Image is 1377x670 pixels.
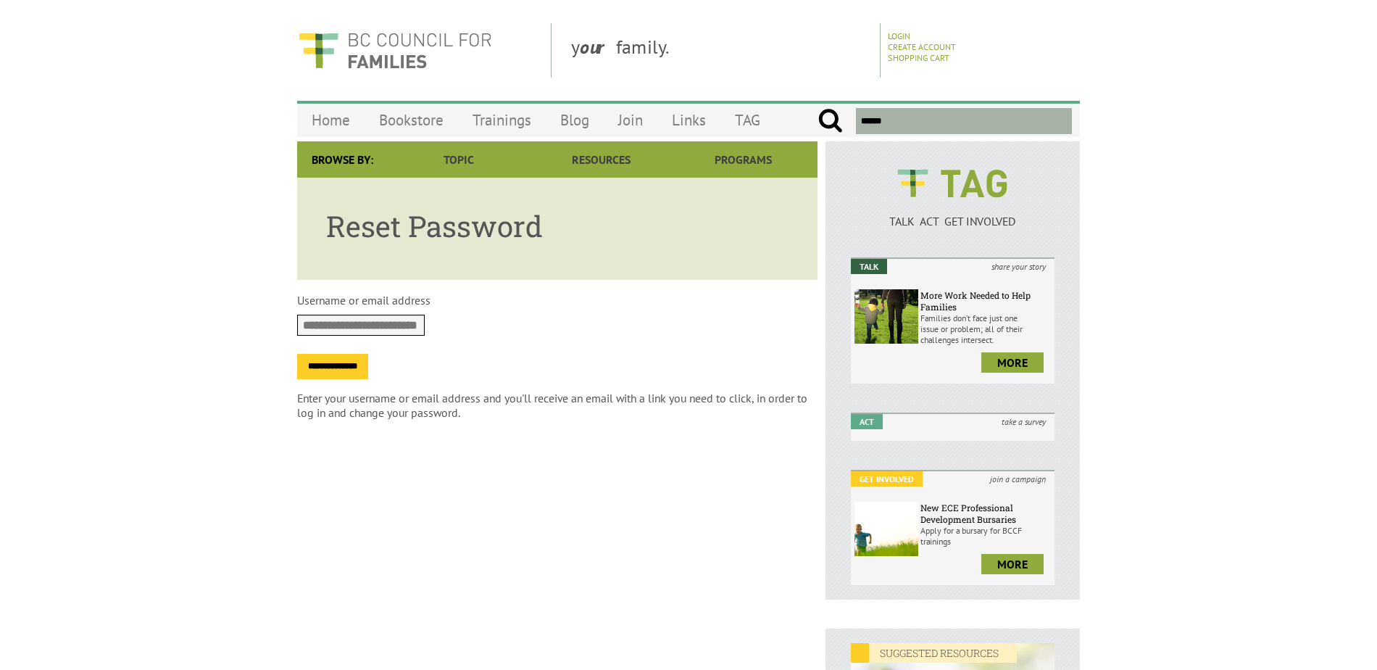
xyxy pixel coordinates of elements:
a: Resources [530,141,672,178]
h6: More Work Needed to Help Families [920,289,1051,313]
a: Join [604,103,657,137]
em: Act [851,414,883,429]
a: Programs [673,141,815,178]
p: Families don’t face just one issue or problem; all of their challenges intersect. [920,313,1051,345]
div: y family. [559,23,881,78]
a: Blog [546,103,604,137]
em: Get Involved [851,471,923,487]
a: TAG [720,103,775,137]
img: BCCF's TAG Logo [887,156,1018,211]
img: BC Council for FAMILIES [297,23,493,78]
a: Links [657,103,720,137]
label: Username or email address [297,293,430,307]
h6: New ECE Professional Development Bursaries [920,502,1051,525]
a: more [981,352,1044,373]
i: share your story [983,259,1054,274]
div: Browse By: [297,141,388,178]
a: Bookstore [365,103,458,137]
a: TALK ACT GET INVOLVED [851,199,1054,228]
p: Apply for a bursary for BCCF trainings [920,525,1051,547]
a: Login [888,30,910,41]
h1: Reset Password [326,207,789,245]
p: Enter your username or email address and you'll receive an email with a link you need to click, i... [297,391,818,420]
a: Home [297,103,365,137]
em: Talk [851,259,887,274]
a: Topic [388,141,530,178]
strong: our [580,35,616,59]
i: join a campaign [981,471,1054,487]
a: Shopping Cart [888,52,949,63]
em: SUGGESTED RESOURCES [851,643,1017,663]
a: Trainings [458,103,546,137]
a: more [981,554,1044,574]
p: TALK ACT GET INVOLVED [851,214,1054,228]
a: Create Account [888,41,956,52]
input: Submit [818,108,843,134]
i: take a survey [993,414,1054,429]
